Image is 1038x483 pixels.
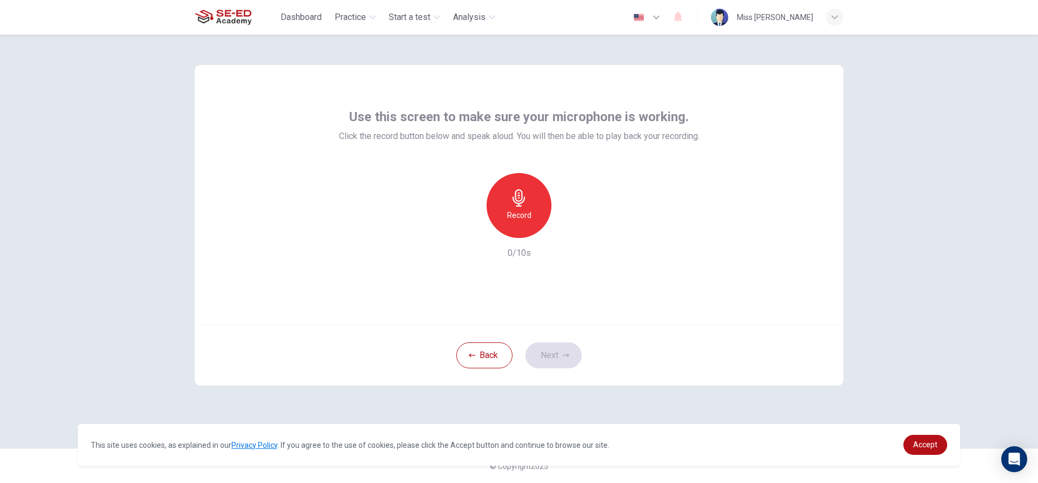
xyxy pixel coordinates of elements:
[195,6,276,28] a: SE-ED Academy logo
[711,9,728,26] img: Profile picture
[490,462,548,471] span: © Copyright 2025
[349,108,689,125] span: Use this screen to make sure your microphone is working.
[1001,446,1027,472] div: Open Intercom Messenger
[335,11,366,24] span: Practice
[453,11,485,24] span: Analysis
[507,209,531,222] h6: Record
[903,435,947,455] a: dismiss cookie message
[276,8,326,27] button: Dashboard
[632,14,646,22] img: en
[339,130,700,143] span: Click the record button below and speak aloud. You will then be able to play back your recording.
[389,11,430,24] span: Start a test
[91,441,609,449] span: This site uses cookies, as explained in our . If you agree to the use of cookies, please click th...
[231,441,277,449] a: Privacy Policy
[78,424,960,466] div: cookieconsent
[508,247,531,260] h6: 0/10s
[487,173,551,238] button: Record
[384,8,444,27] button: Start a test
[456,342,513,368] button: Back
[195,6,251,28] img: SE-ED Academy logo
[330,8,380,27] button: Practice
[281,11,322,24] span: Dashboard
[449,8,500,27] button: Analysis
[737,11,813,24] div: Miss [PERSON_NAME]
[913,440,937,449] span: Accept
